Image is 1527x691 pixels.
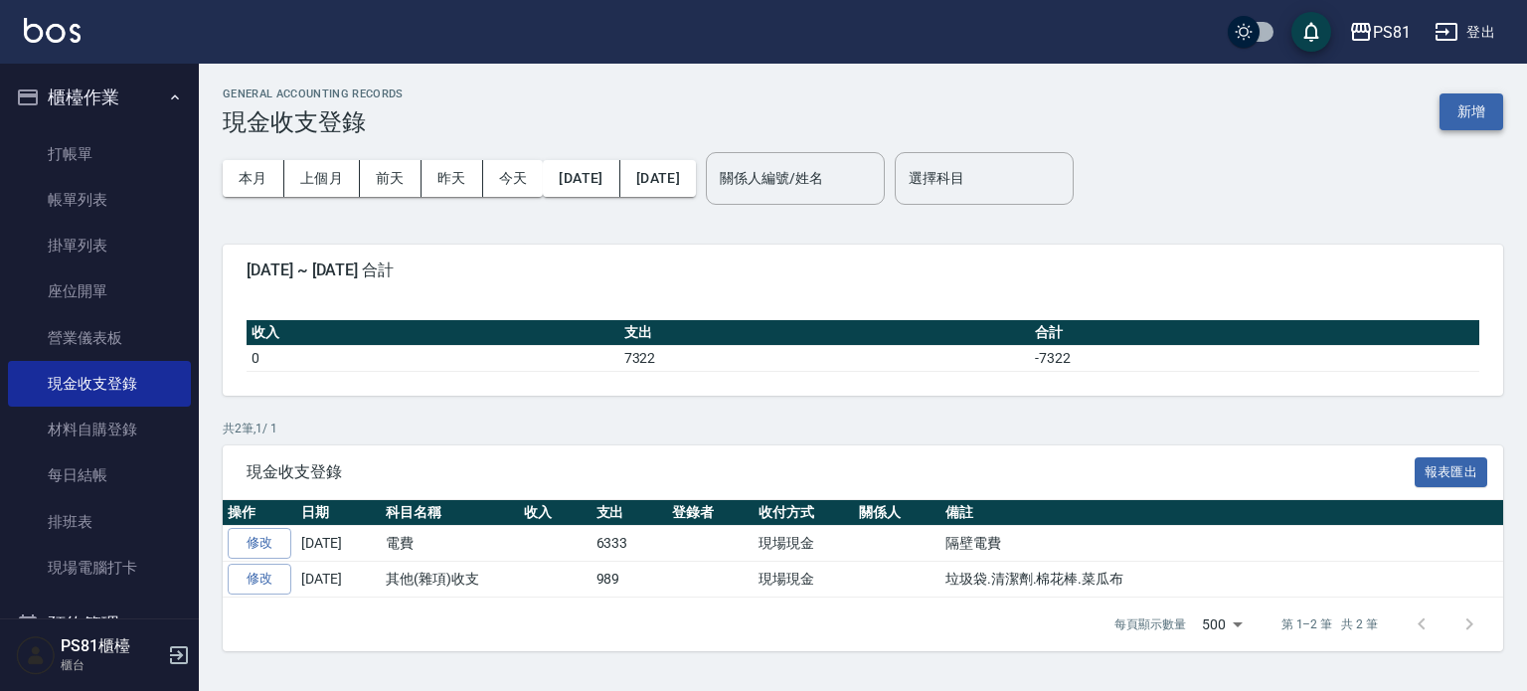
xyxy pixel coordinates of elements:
th: 關係人 [854,500,940,526]
th: 支出 [592,500,668,526]
div: PS81 [1373,20,1411,45]
button: 昨天 [422,160,483,197]
td: 電費 [381,526,519,562]
th: 合計 [1030,320,1479,346]
td: 7322 [619,345,1030,371]
a: 每日結帳 [8,452,191,498]
a: 報表匯出 [1415,461,1488,480]
th: 操作 [223,500,296,526]
span: [DATE] ~ [DATE] 合計 [247,260,1479,280]
p: 每頁顯示數量 [1114,615,1186,633]
td: -7322 [1030,345,1479,371]
button: 前天 [360,160,422,197]
td: 6333 [592,526,668,562]
a: 材料自購登錄 [8,407,191,452]
a: 打帳單 [8,131,191,177]
img: Person [16,635,56,675]
a: 營業儀表板 [8,315,191,361]
th: 收入 [247,320,619,346]
th: 備註 [940,500,1515,526]
td: 現場現金 [754,562,854,598]
button: 今天 [483,160,544,197]
p: 櫃台 [61,656,162,674]
td: 現場現金 [754,526,854,562]
button: 本月 [223,160,284,197]
th: 日期 [296,500,381,526]
p: 第 1–2 筆 共 2 筆 [1281,615,1378,633]
th: 支出 [619,320,1030,346]
a: 掛單列表 [8,223,191,268]
h3: 現金收支登錄 [223,108,404,136]
p: 共 2 筆, 1 / 1 [223,420,1503,437]
a: 新增 [1440,101,1503,120]
button: 新增 [1440,93,1503,130]
th: 收付方式 [754,500,854,526]
td: 989 [592,562,668,598]
th: 登錄者 [667,500,754,526]
th: 收入 [519,500,592,526]
button: 報表匯出 [1415,457,1488,488]
td: 垃圾袋.清潔劑.棉花棒.菜瓜布 [940,562,1515,598]
button: [DATE] [620,160,696,197]
button: [DATE] [543,160,619,197]
span: 現金收支登錄 [247,462,1415,482]
td: [DATE] [296,526,381,562]
td: 隔壁電費 [940,526,1515,562]
a: 帳單列表 [8,177,191,223]
img: Logo [24,18,81,43]
button: save [1291,12,1331,52]
td: 其他(雜項)收支 [381,562,519,598]
a: 現場電腦打卡 [8,545,191,591]
h2: GENERAL ACCOUNTING RECORDS [223,87,404,100]
div: 500 [1194,598,1250,651]
a: 現金收支登錄 [8,361,191,407]
button: 上個月 [284,160,360,197]
td: [DATE] [296,562,381,598]
th: 科目名稱 [381,500,519,526]
td: 0 [247,345,619,371]
h5: PS81櫃檯 [61,636,162,656]
a: 修改 [228,564,291,595]
button: 預約管理 [8,599,191,650]
a: 排班表 [8,499,191,545]
a: 座位開單 [8,268,191,314]
button: 櫃檯作業 [8,72,191,123]
a: 修改 [228,528,291,559]
button: PS81 [1341,12,1419,53]
button: 登出 [1427,14,1503,51]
